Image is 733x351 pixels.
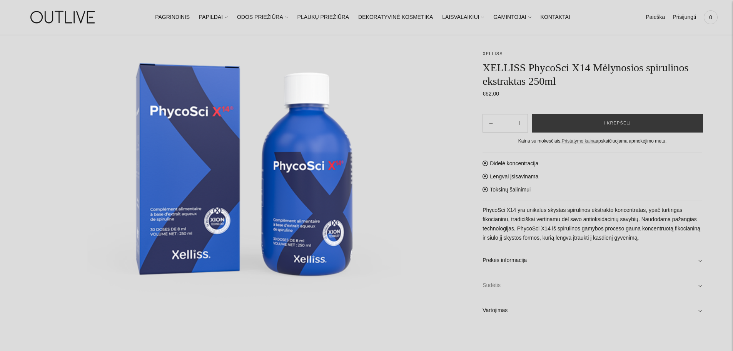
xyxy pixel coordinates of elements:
[358,9,433,26] a: DEKORATYVINĖ KOSMETIKA
[483,153,702,323] div: Didelė koncentracija Lengvai įsisavinama Toksinų šalinimui
[483,137,702,145] div: Kaina su mokesčiais. apskaičiuojama apmokėjimo metu.
[483,273,702,298] a: Sudėtis
[604,119,631,127] span: Į krepšelį
[704,9,718,26] a: 0
[562,138,596,144] a: Pristatymo kaina
[511,114,528,133] button: Subtract product quantity
[483,206,702,243] p: PhycoSci X14 yra unikalus skystas spirulinos ekstrakto koncentratas, ypač turtingas fikocianinu, ...
[237,9,288,26] a: ODOS PRIEŽIŪRA
[483,298,702,323] a: Vartojimas
[483,248,702,273] a: Prekės informacija
[155,9,190,26] a: PAGRINDINIS
[483,51,503,56] a: XELLISS
[673,9,696,26] a: Prisijungti
[499,118,511,129] input: Product quantity
[646,9,665,26] a: Paieška
[199,9,228,26] a: PAPILDAI
[493,9,531,26] a: GAMINTOJAI
[297,9,349,26] a: PLAUKŲ PRIEŽIŪRA
[532,114,703,133] button: Į krepšelį
[483,91,499,97] span: €62,00
[483,114,499,133] button: Add product quantity
[541,9,570,26] a: KONTAKTAI
[483,61,702,88] h1: XELLISS PhycoSci X14 Mėlynosios spirulinos ekstraktas 250ml
[705,12,716,23] span: 0
[442,9,484,26] a: LAISVALAIKIUI
[15,4,112,30] img: OUTLIVE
